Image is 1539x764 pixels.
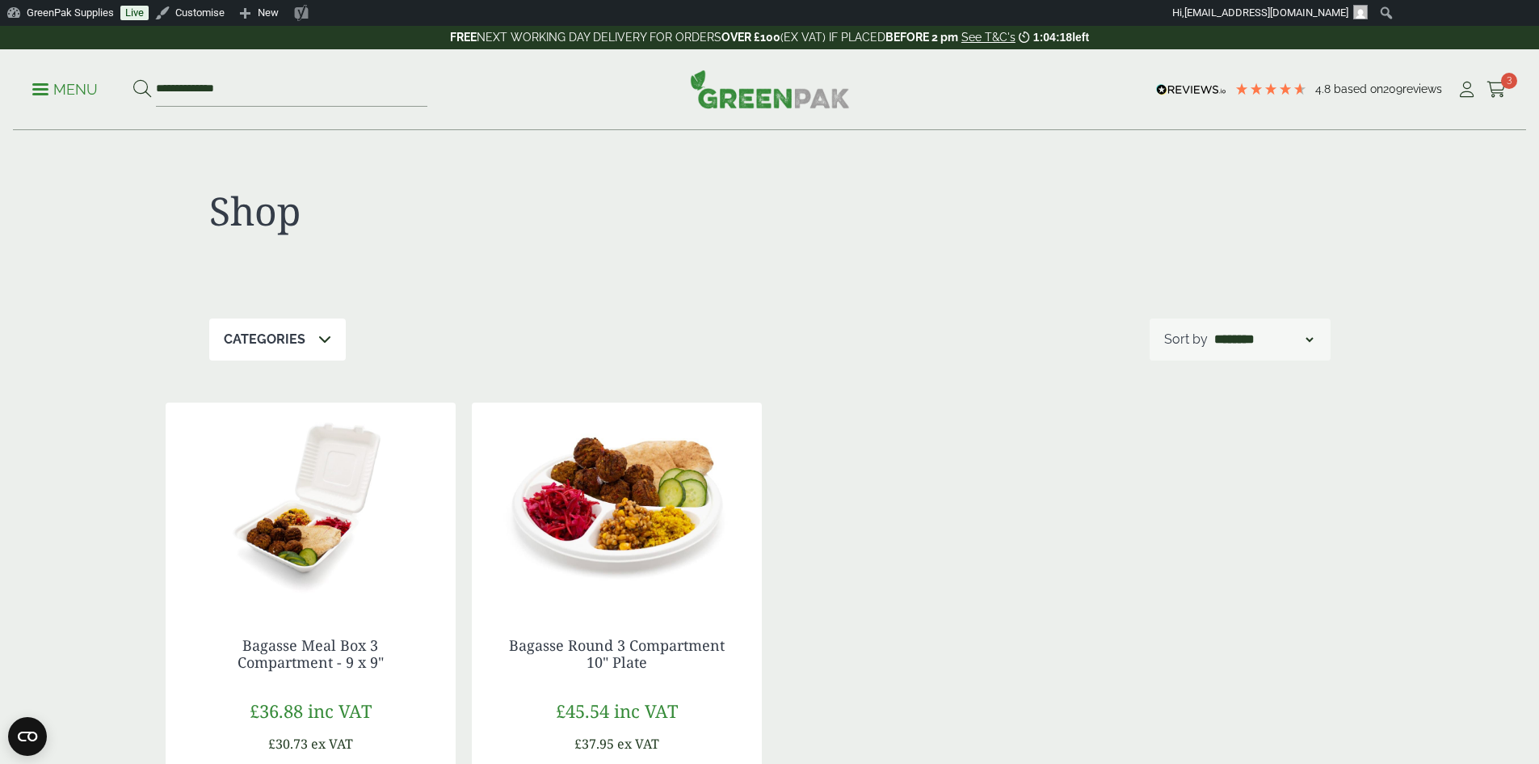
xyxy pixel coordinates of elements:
[961,31,1015,44] a: See T&C's
[1486,78,1507,102] a: 3
[1072,31,1089,44] span: left
[224,330,305,349] p: Categories
[1184,6,1348,19] span: [EMAIL_ADDRESS][DOMAIN_NAME]
[209,188,770,234] h1: Shop
[556,699,609,723] span: £45.54
[268,735,308,753] span: £30.73
[1486,82,1507,98] i: Cart
[120,6,149,20] a: Live
[1156,84,1226,95] img: REVIEWS.io
[1234,82,1307,96] div: 4.78 Stars
[721,31,780,44] strong: OVER £100
[8,717,47,756] button: Open CMP widget
[311,735,353,753] span: ex VAT
[690,70,850,108] img: GreenPak Supplies
[1033,31,1072,44] span: 1:04:18
[574,735,614,753] span: £37.95
[1501,73,1517,89] span: 3
[885,31,958,44] strong: BEFORE 2 pm
[250,699,303,723] span: £36.88
[472,403,762,605] img: 2830014 Bagasse Round Plate 3 compartment with food
[238,635,384,673] a: Bagasse Meal Box 3 Compartment - 9 x 9"
[1334,82,1383,95] span: Based on
[166,403,456,605] img: 2320028B Bagasse Meal Box 9x9 inch 3 compartment open with food
[614,699,678,723] span: inc VAT
[617,735,659,753] span: ex VAT
[1164,330,1208,349] p: Sort by
[1211,330,1316,349] select: Shop order
[1315,82,1334,95] span: 4.8
[308,699,372,723] span: inc VAT
[509,635,725,673] a: Bagasse Round 3 Compartment 10" Plate
[1402,82,1442,95] span: reviews
[32,80,98,96] a: Menu
[1383,82,1402,95] span: 209
[450,31,477,44] strong: FREE
[32,80,98,99] p: Menu
[1457,82,1477,98] i: My Account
